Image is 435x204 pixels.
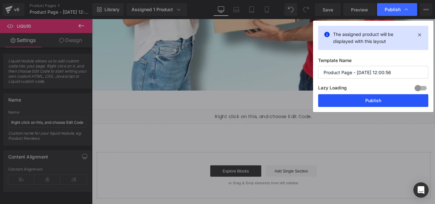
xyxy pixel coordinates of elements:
span: Publish [385,7,401,12]
label: Lazy Loading [318,84,347,94]
label: Template Name [318,58,428,66]
a: Add Single Section [195,164,253,177]
p: The assigned product will be displayed with this layout [333,31,413,45]
button: Publish [318,94,428,107]
p: or Drag & Drop elements from left sidebar [15,182,370,186]
div: Open Intercom Messenger [413,182,429,198]
a: Explore Blocks [133,164,190,177]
